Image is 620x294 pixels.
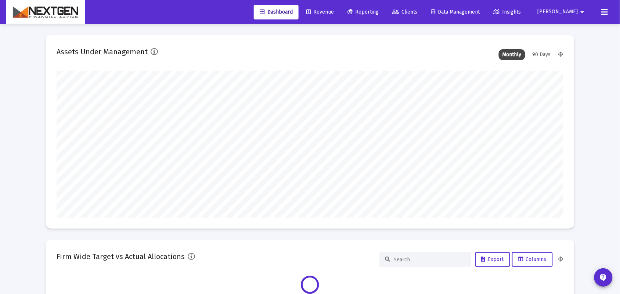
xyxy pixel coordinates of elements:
a: Revenue [300,5,340,19]
button: Columns [512,252,553,267]
h2: Firm Wide Target vs Actual Allocations [57,251,185,262]
a: Clients [386,5,423,19]
input: Search [394,257,466,263]
span: Insights [494,9,521,15]
span: Export [482,256,504,262]
h2: Assets Under Management [57,46,148,58]
mat-icon: arrow_drop_down [578,5,587,19]
a: Data Management [425,5,486,19]
span: Dashboard [260,9,293,15]
button: Export [475,252,510,267]
span: Revenue [306,9,334,15]
button: [PERSON_NAME] [529,4,596,19]
img: Dashboard [11,5,80,19]
div: Monthly [499,49,525,60]
span: Clients [392,9,418,15]
a: Dashboard [254,5,299,19]
div: 90 Days [529,49,555,60]
a: Insights [488,5,527,19]
span: Columns [518,256,547,262]
a: Reporting [342,5,385,19]
span: Data Management [431,9,480,15]
mat-icon: contact_support [599,273,608,282]
span: [PERSON_NAME] [538,9,578,15]
span: Reporting [347,9,379,15]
